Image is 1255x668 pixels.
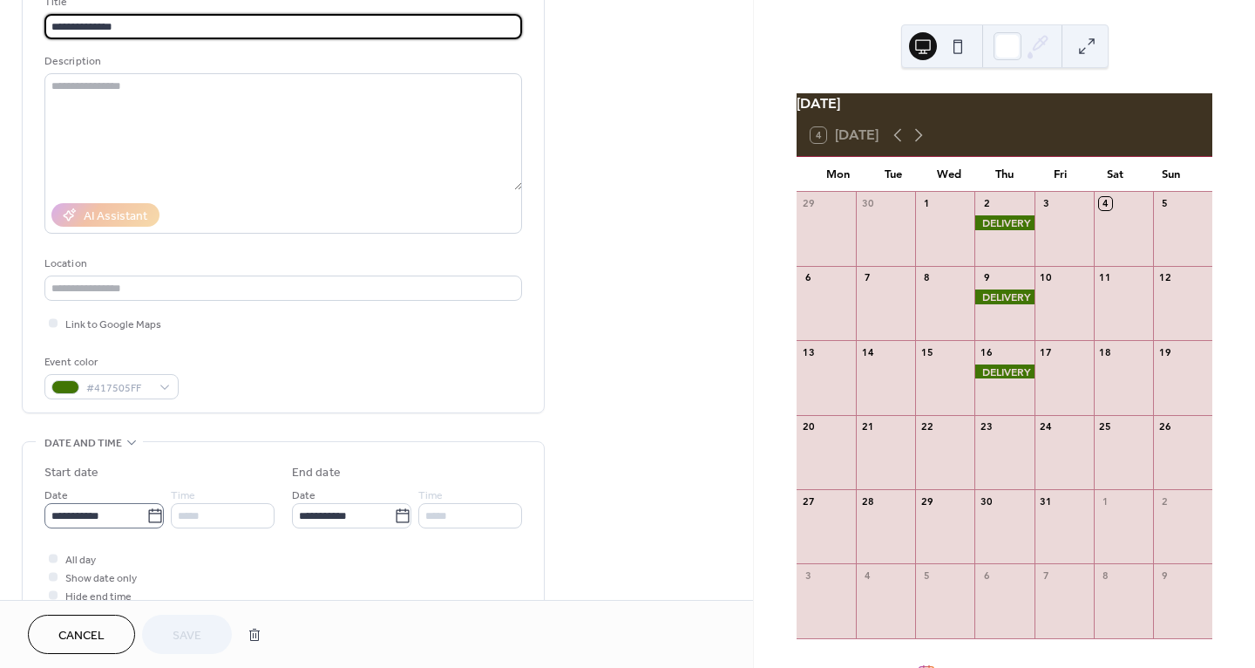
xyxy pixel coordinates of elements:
[44,353,175,371] div: Event color
[292,464,341,482] div: End date
[1040,494,1053,508] div: 31
[980,197,993,210] div: 2
[861,197,874,210] div: 30
[920,494,933,508] div: 29
[1040,271,1053,284] div: 10
[1088,157,1143,192] div: Sat
[1040,197,1053,210] div: 3
[292,487,315,505] span: Date
[977,157,1033,192] div: Thu
[171,487,195,505] span: Time
[980,420,993,433] div: 23
[44,255,519,273] div: Location
[980,494,993,508] div: 30
[974,290,1034,304] div: DELIVERY AVAIL
[861,345,874,358] div: 14
[44,434,122,453] span: Date and time
[802,271,815,284] div: 6
[65,551,96,569] span: All day
[1158,345,1171,358] div: 19
[861,494,874,508] div: 28
[1099,494,1112,508] div: 1
[980,345,993,358] div: 16
[1032,157,1088,192] div: Fri
[802,420,815,433] div: 20
[920,420,933,433] div: 22
[1143,157,1198,192] div: Sun
[65,316,161,334] span: Link to Google Maps
[811,157,866,192] div: Mon
[44,487,68,505] span: Date
[1158,197,1171,210] div: 5
[980,271,993,284] div: 9
[797,93,1212,114] div: [DATE]
[1158,271,1171,284] div: 12
[65,569,137,588] span: Show date only
[1099,345,1112,358] div: 18
[802,494,815,508] div: 27
[920,569,933,582] div: 5
[1040,420,1053,433] div: 24
[980,569,993,582] div: 6
[802,569,815,582] div: 3
[802,197,815,210] div: 29
[920,345,933,358] div: 15
[1099,197,1112,210] div: 4
[44,464,98,482] div: Start date
[802,345,815,358] div: 13
[1099,420,1112,433] div: 25
[974,215,1034,230] div: DELIVERY AVAIL
[1040,569,1053,582] div: 7
[1099,271,1112,284] div: 11
[1158,420,1171,433] div: 26
[418,487,443,505] span: Time
[58,627,105,645] span: Cancel
[65,588,132,606] span: Hide end time
[861,420,874,433] div: 21
[861,569,874,582] div: 4
[920,271,933,284] div: 8
[921,157,977,192] div: Wed
[1040,345,1053,358] div: 17
[1099,569,1112,582] div: 8
[44,52,519,71] div: Description
[1158,494,1171,508] div: 2
[866,157,922,192] div: Tue
[86,379,151,398] span: #417505FF
[1158,569,1171,582] div: 9
[861,271,874,284] div: 7
[974,365,1034,379] div: DELIVERY AVAIL
[920,197,933,210] div: 1
[28,615,135,654] button: Cancel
